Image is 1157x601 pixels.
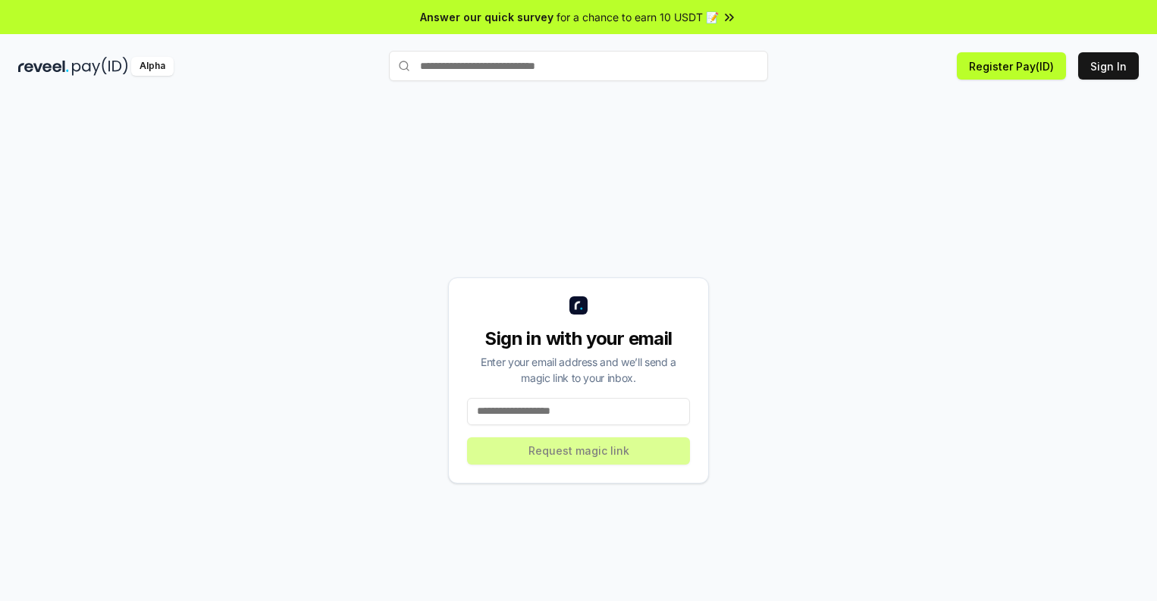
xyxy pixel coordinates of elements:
img: pay_id [72,57,128,76]
button: Sign In [1078,52,1139,80]
div: Sign in with your email [467,327,690,351]
span: Answer our quick survey [420,9,553,25]
span: for a chance to earn 10 USDT 📝 [557,9,719,25]
img: reveel_dark [18,57,69,76]
div: Enter your email address and we’ll send a magic link to your inbox. [467,354,690,386]
button: Register Pay(ID) [957,52,1066,80]
div: Alpha [131,57,174,76]
img: logo_small [569,296,588,315]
